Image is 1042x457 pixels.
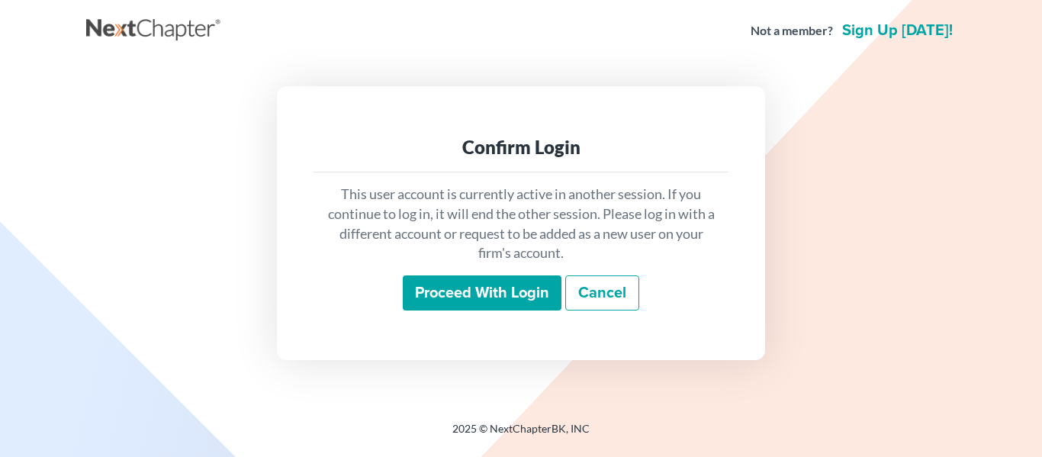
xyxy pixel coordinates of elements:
[326,185,716,263] p: This user account is currently active in another session. If you continue to log in, it will end ...
[839,23,956,38] a: Sign up [DATE]!
[403,275,561,311] input: Proceed with login
[751,22,833,40] strong: Not a member?
[565,275,639,311] a: Cancel
[326,135,716,159] div: Confirm Login
[86,421,956,449] div: 2025 © NextChapterBK, INC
